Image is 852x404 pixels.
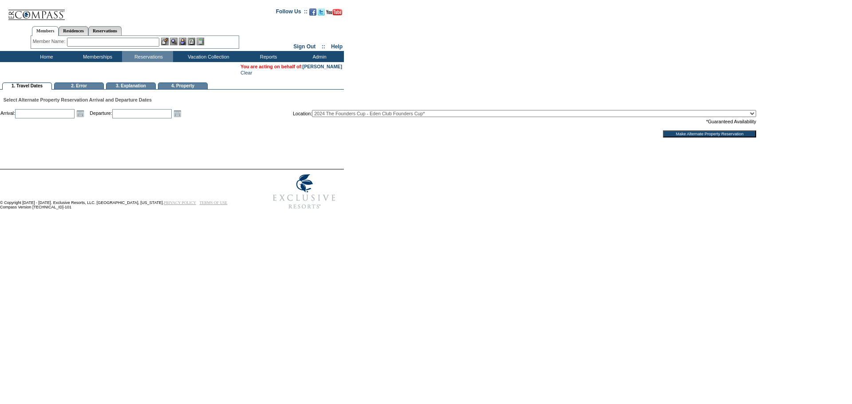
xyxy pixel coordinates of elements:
[3,97,151,102] span: Select Alternate Property Reservation Arrival and Departure Dates
[242,51,293,62] td: Reports
[32,26,59,36] a: Members
[20,51,71,62] td: Home
[331,43,343,50] a: Help
[200,200,228,205] a: TERMS OF USE
[88,26,122,35] a: Reservations
[309,8,316,16] img: Become our fan on Facebook
[75,109,85,118] a: Open the calendar popup.
[33,38,67,45] div: Member Name:
[8,2,65,20] img: Compass Home
[276,8,308,18] td: Follow Us ::
[173,51,242,62] td: Vacation Collection
[303,64,342,69] a: [PERSON_NAME]
[188,38,195,45] img: Reservations
[122,51,173,62] td: Reservations
[179,38,186,45] img: Impersonate
[293,43,316,50] a: Sign Out
[90,109,292,118] td: Departure:
[322,43,325,50] span: ::
[2,82,52,90] td: 1. Travel Dates
[71,51,122,62] td: Memberships
[197,38,204,45] img: b_calculator.gif
[59,26,88,35] a: Residences
[161,38,169,45] img: b_edit.gif
[293,119,756,124] td: *Guaranteed Availability
[241,70,252,75] a: Clear
[54,82,104,90] td: 2. Error
[170,38,177,45] img: View
[318,11,325,16] a: Follow us on Twitter
[264,169,344,214] img: Exclusive Resorts
[0,109,89,118] td: Arrival:
[241,64,342,69] span: You are acting on behalf of:
[318,8,325,16] img: Follow us on Twitter
[663,130,756,137] input: Make Alternate Property Reservation
[326,11,342,16] a: Subscribe to our YouTube Channel
[309,11,316,16] a: Become our fan on Facebook
[164,200,196,205] a: PRIVACY POLICY
[293,109,756,118] td: Location:
[173,109,182,118] a: Open the calendar popup.
[158,82,208,90] td: 4. Property
[293,51,344,62] td: Admin
[106,82,156,90] td: 3. Explanation
[326,9,342,16] img: Subscribe to our YouTube Channel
